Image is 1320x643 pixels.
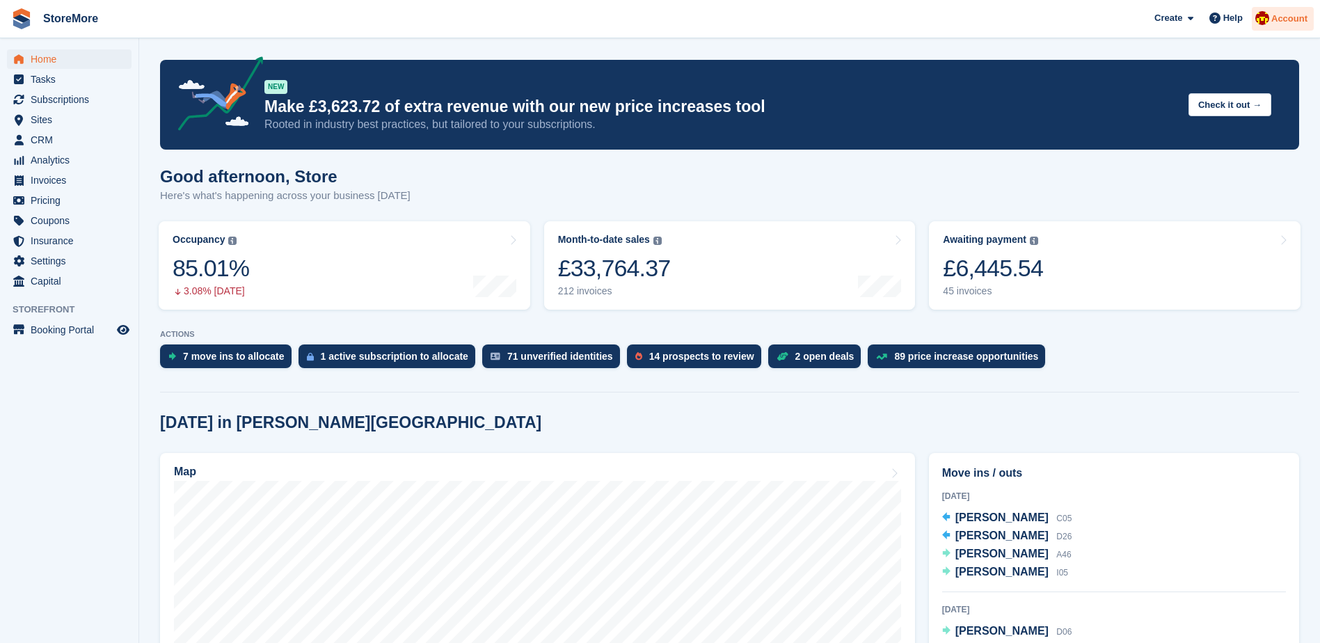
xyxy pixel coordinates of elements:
[942,546,1072,564] a: [PERSON_NAME] A46
[1154,11,1182,25] span: Create
[11,8,32,29] img: stora-icon-8386f47178a22dfd0bd8f6a31ec36ba5ce8667c1dd55bd0f319d3a0aa187defe.svg
[1188,93,1271,116] button: Check it out →
[7,211,132,230] a: menu
[160,413,541,432] h2: [DATE] in [PERSON_NAME][GEOGRAPHIC_DATA]
[264,97,1177,117] p: Make £3,623.72 of extra revenue with our new price increases tool
[768,344,868,375] a: 2 open deals
[955,566,1049,578] span: [PERSON_NAME]
[264,80,287,94] div: NEW
[627,344,768,375] a: 14 prospects to review
[942,490,1286,502] div: [DATE]
[894,351,1038,362] div: 89 price increase opportunities
[31,49,114,69] span: Home
[943,285,1043,297] div: 45 invoices
[31,251,114,271] span: Settings
[7,251,132,271] a: menu
[31,271,114,291] span: Capital
[1271,12,1307,26] span: Account
[1056,550,1071,559] span: A46
[1255,11,1269,25] img: Store More Team
[228,237,237,245] img: icon-info-grey-7440780725fd019a000dd9b08b2336e03edf1995a4989e88bcd33f0948082b44.svg
[160,330,1299,339] p: ACTIONS
[13,303,138,317] span: Storefront
[31,110,114,129] span: Sites
[307,352,314,361] img: active_subscription_to_allocate_icon-d502201f5373d7db506a760aba3b589e785aa758c864c3986d89f69b8ff3...
[868,344,1052,375] a: 89 price increase opportunities
[160,188,411,204] p: Here's what's happening across your business [DATE]
[7,110,132,129] a: menu
[777,351,788,361] img: deal-1b604bf984904fb50ccaf53a9ad4b4a5d6e5aea283cecdc64d6e3604feb123c2.svg
[942,527,1072,546] a: [PERSON_NAME] D26
[31,320,114,340] span: Booking Portal
[7,170,132,190] a: menu
[31,231,114,251] span: Insurance
[7,150,132,170] a: menu
[1056,532,1072,541] span: D26
[507,351,613,362] div: 71 unverified identities
[173,234,225,246] div: Occupancy
[173,254,249,283] div: 85.01%
[7,271,132,291] a: menu
[943,234,1026,246] div: Awaiting payment
[7,320,132,340] a: menu
[955,530,1049,541] span: [PERSON_NAME]
[635,352,642,360] img: prospect-51fa495bee0391a8d652442698ab0144808aea92771e9ea1ae160a38d050c398.svg
[1030,237,1038,245] img: icon-info-grey-7440780725fd019a000dd9b08b2336e03edf1995a4989e88bcd33f0948082b44.svg
[876,354,887,360] img: price_increase_opportunities-93ffe204e8149a01c8c9dc8f82e8f89637d9d84a8eef4429ea346261dce0b2c0.svg
[942,564,1068,582] a: [PERSON_NAME] I05
[166,56,264,136] img: price-adjustments-announcement-icon-8257ccfd72463d97f412b2fc003d46551f7dbcb40ab6d574587a9cd5c0d94...
[1223,11,1243,25] span: Help
[31,70,114,89] span: Tasks
[942,623,1072,641] a: [PERSON_NAME] D06
[115,321,132,338] a: Preview store
[1056,568,1068,578] span: I05
[31,130,114,150] span: CRM
[31,170,114,190] span: Invoices
[482,344,627,375] a: 71 unverified identities
[173,285,249,297] div: 3.08% [DATE]
[174,466,196,478] h2: Map
[183,351,285,362] div: 7 move ins to allocate
[7,130,132,150] a: menu
[31,150,114,170] span: Analytics
[7,231,132,251] a: menu
[321,351,468,362] div: 1 active subscription to allocate
[7,49,132,69] a: menu
[558,254,671,283] div: £33,764.37
[31,90,114,109] span: Subscriptions
[653,237,662,245] img: icon-info-grey-7440780725fd019a000dd9b08b2336e03edf1995a4989e88bcd33f0948082b44.svg
[942,465,1286,482] h2: Move ins / outs
[7,70,132,89] a: menu
[558,285,671,297] div: 212 invoices
[38,7,104,30] a: StoreMore
[7,90,132,109] a: menu
[31,211,114,230] span: Coupons
[168,352,176,360] img: move_ins_to_allocate_icon-fdf77a2bb77ea45bf5b3d319d69a93e2d87916cf1d5bf7949dd705db3b84f3ca.svg
[1056,514,1072,523] span: C05
[943,254,1043,283] div: £6,445.54
[795,351,854,362] div: 2 open deals
[160,167,411,186] h1: Good afternoon, Store
[159,221,530,310] a: Occupancy 85.01% 3.08% [DATE]
[955,625,1049,637] span: [PERSON_NAME]
[649,351,754,362] div: 14 prospects to review
[31,191,114,210] span: Pricing
[299,344,482,375] a: 1 active subscription to allocate
[955,548,1049,559] span: [PERSON_NAME]
[942,509,1072,527] a: [PERSON_NAME] C05
[558,234,650,246] div: Month-to-date sales
[942,603,1286,616] div: [DATE]
[544,221,916,310] a: Month-to-date sales £33,764.37 212 invoices
[491,352,500,360] img: verify_identity-adf6edd0f0f0b5bbfe63781bf79b02c33cf7c696d77639b501bdc392416b5a36.svg
[929,221,1301,310] a: Awaiting payment £6,445.54 45 invoices
[7,191,132,210] a: menu
[264,117,1177,132] p: Rooted in industry best practices, but tailored to your subscriptions.
[160,344,299,375] a: 7 move ins to allocate
[1056,627,1072,637] span: D06
[955,511,1049,523] span: [PERSON_NAME]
